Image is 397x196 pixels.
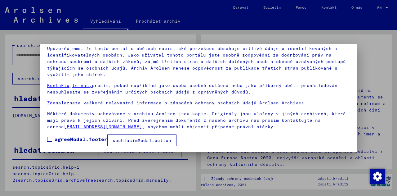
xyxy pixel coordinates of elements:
font: , abychom mohli objasnit případné právní otázky. [142,124,276,130]
a: Zde [47,100,56,106]
font: , pokud například jako osoba osobně dotčená nebo jako příbuzný oběti pronásledování nesouhlasíte ... [47,83,340,95]
font: Některé dokumenty uchovávané v archivu Arolsen jsou kopie. Originály jsou uloženy v jiných archiv... [47,111,346,130]
a: [EMAIL_ADDRESS][DOMAIN_NAME] [64,124,142,130]
button: souhlasímModal.button [107,134,176,146]
font: souhlasímModal.button [113,138,171,143]
img: Změna souhlasu [370,169,385,184]
div: Změna souhlasu [370,169,385,184]
font: Upozorňujeme, že tento portál o obětech nacistické perzekuce obsahuje citlivé údaje o identifikov... [47,46,346,77]
font: naleznete veškeré relevantní informace o zásadách ochrany osobních údajů Arolsen Archives. [56,100,307,106]
font: agreeModal.footer [55,136,107,142]
a: Kontaktujte nás, [47,83,92,88]
font: prosím [92,83,109,88]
